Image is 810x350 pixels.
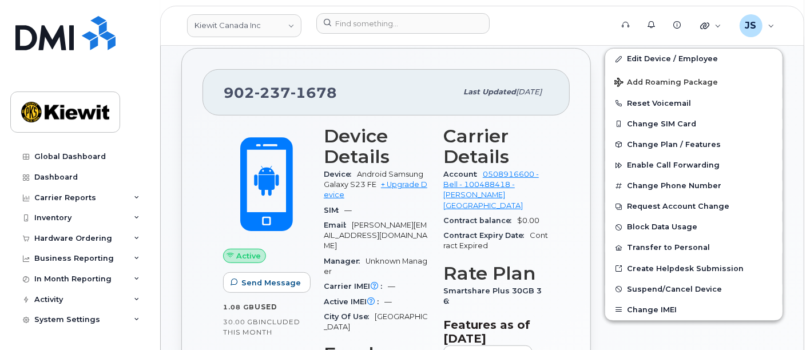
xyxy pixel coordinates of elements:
a: Edit Device / Employee [605,49,783,69]
span: 30.00 GB [223,318,259,326]
div: Jenna Savard [732,14,783,37]
input: Find something... [316,13,490,34]
span: 902 [224,84,337,101]
span: Suspend/Cancel Device [627,285,722,293]
span: — [384,297,392,306]
span: Unknown Manager [324,257,427,276]
span: — [388,282,395,291]
button: Reset Voicemail [605,93,783,114]
span: Contract Expiry Date [443,231,530,240]
span: Add Roaming Package [614,78,718,89]
span: Enable Call Forwarding [627,161,720,170]
button: Change Phone Number [605,176,783,196]
button: Request Account Change [605,196,783,217]
span: included this month [223,317,300,336]
h3: Features as of [DATE] [443,318,549,345]
a: Kiewit Canada Inc [187,14,301,37]
button: Change Plan / Features [605,134,783,155]
span: Send Message [241,277,301,288]
button: Change SIM Card [605,114,783,134]
button: Enable Call Forwarding [605,155,783,176]
span: City Of Use [324,312,375,321]
button: Change IMEI [605,300,783,320]
span: Carrier IMEI [324,282,388,291]
span: Manager [324,257,366,265]
span: [DATE] [516,87,542,96]
span: Last updated [463,87,516,96]
span: Change Plan / Features [627,140,721,149]
button: Block Data Usage [605,217,783,237]
span: 1678 [291,84,337,101]
span: Contract balance [443,216,517,225]
a: Create Helpdesk Submission [605,258,783,279]
span: JS [745,19,757,33]
span: — [344,206,352,214]
span: Active IMEI [324,297,384,306]
span: [GEOGRAPHIC_DATA] [324,312,428,331]
span: Smartshare Plus 30GB 36 [443,287,542,305]
span: Android Samsung Galaxy S23 FE [324,170,423,189]
span: [PERSON_NAME][EMAIL_ADDRESS][DOMAIN_NAME] [324,221,427,250]
div: Quicklinks [692,14,729,37]
span: SIM [324,206,344,214]
span: 237 [255,84,291,101]
span: used [255,303,277,311]
a: 0508916600 - Bell - 100488418 - [PERSON_NAME] [GEOGRAPHIC_DATA] [443,170,539,210]
span: Email [324,221,352,229]
h3: Carrier Details [443,126,549,167]
iframe: Messenger Launcher [760,300,801,341]
button: Transfer to Personal [605,237,783,258]
button: Send Message [223,272,311,293]
button: Add Roaming Package [605,70,783,93]
span: Device [324,170,357,178]
h3: Rate Plan [443,263,549,284]
span: 1.08 GB [223,303,255,311]
span: Account [443,170,483,178]
span: $0.00 [517,216,539,225]
h3: Device Details [324,126,430,167]
span: Active [236,250,261,261]
button: Suspend/Cancel Device [605,279,783,300]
